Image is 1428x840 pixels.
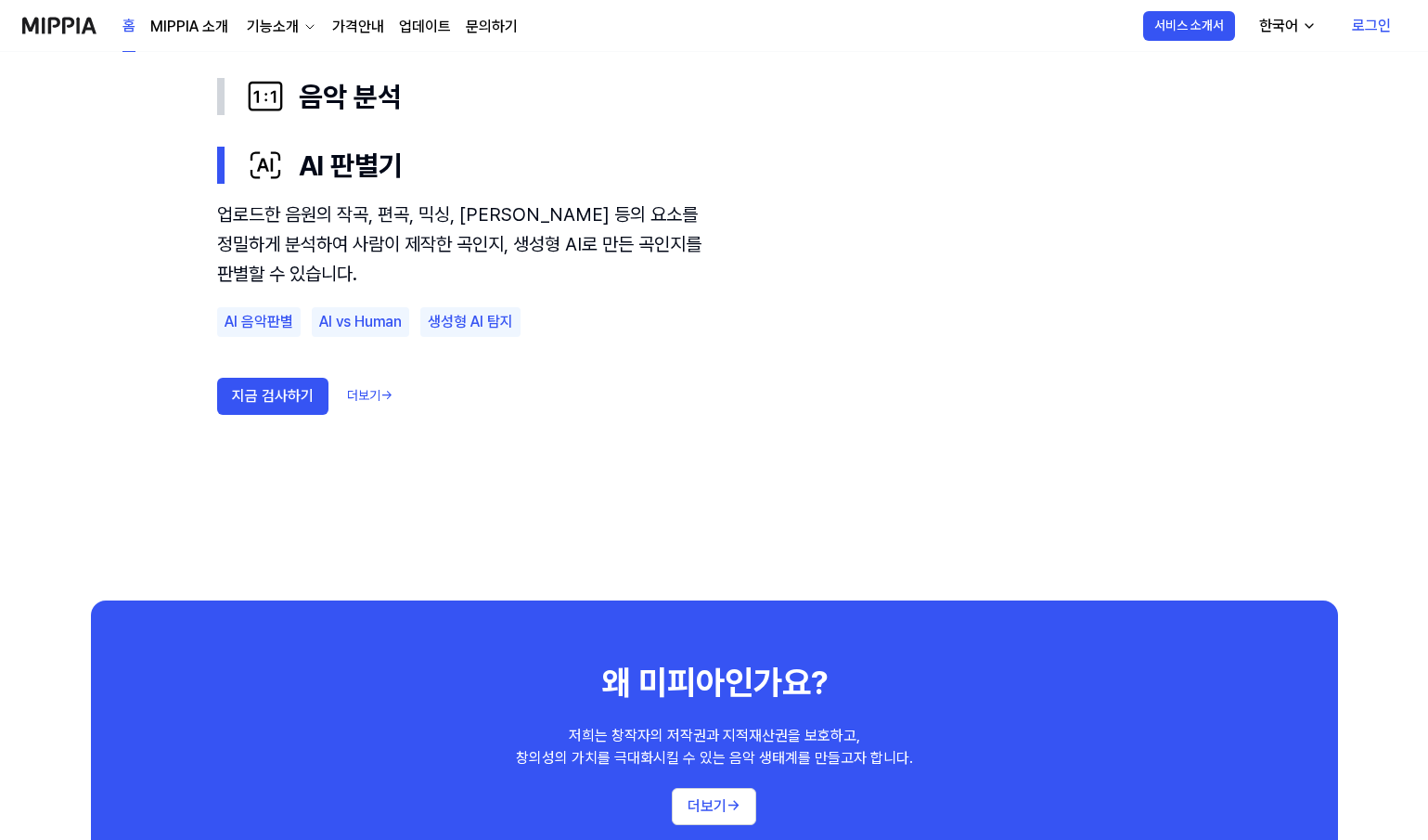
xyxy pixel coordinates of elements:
[672,788,756,825] button: 더보기→
[122,1,135,52] a: 홈
[516,725,913,769] div: 저희는 창작자의 저작권과 지적재산권을 보호하고, 창의성의 가치를 극대화시킬 수 있는 음악 생태계를 만들고자 합니다.
[217,62,1212,131] button: 음악 분석
[1255,15,1302,37] div: 한국어
[247,146,1212,185] div: AI 판별기
[312,307,409,337] div: AI vs Human
[247,77,1212,116] div: 음악 분석
[420,307,521,337] div: 생성형 AI 탐지
[332,16,384,38] a: 가격안내
[243,16,302,38] div: 기능소개
[217,200,718,289] div: 업로드한 음원의 작곡, 편곡, 믹싱, [PERSON_NAME] 등의 요소를 정밀하게 분석하여 사람이 제작한 곡인지, 생성형 AI로 만든 곡인지를 판별할 수 있습니다.
[399,16,451,38] a: 업데이트
[217,200,1212,452] div: AI 판별기
[1143,11,1235,41] button: 서비스 소개서
[243,16,317,38] button: 기능소개
[150,16,228,38] a: MIPPIA 소개
[217,131,1212,200] button: AI 판별기
[1244,7,1328,45] button: 한국어
[347,387,392,406] a: 더보기→
[217,378,328,415] button: 지금 검사하기
[466,16,518,38] a: 문의하기
[602,660,827,706] div: 왜 미피아인가요?
[217,307,301,337] div: AI 음악판별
